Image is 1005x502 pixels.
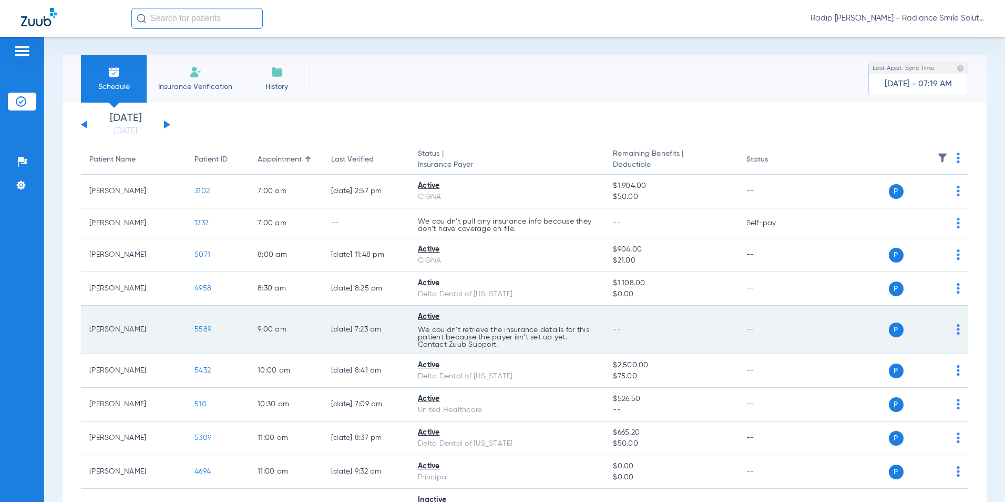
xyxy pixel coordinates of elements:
[418,394,596,405] div: Active
[323,175,409,208] td: [DATE] 2:57 PM
[889,323,904,337] span: P
[418,326,596,348] p: We couldn’t retrieve the insurance details for this patient because the payer isn’t set up yet. C...
[889,364,904,378] span: P
[957,153,960,163] img: group-dot-blue.svg
[613,394,729,405] span: $526.50
[323,455,409,489] td: [DATE] 9:32 AM
[613,180,729,192] span: $1,904.00
[194,154,228,165] div: Patient ID
[194,154,241,165] div: Patient ID
[418,278,596,289] div: Active
[418,360,596,371] div: Active
[957,218,960,228] img: group-dot-blue.svg
[258,154,302,165] div: Appointment
[81,208,186,238] td: [PERSON_NAME]
[81,388,186,421] td: [PERSON_NAME]
[418,192,596,203] div: CIGNA
[108,66,120,78] img: Schedule
[89,154,178,165] div: Patient Name
[194,251,210,258] span: 5071
[418,312,596,323] div: Active
[194,285,211,292] span: 4958
[89,82,139,92] span: Schedule
[613,326,621,333] span: --
[194,434,211,441] span: 5309
[738,272,809,306] td: --
[418,472,596,483] div: Principal
[613,289,729,300] span: $0.00
[889,184,904,199] span: P
[613,360,729,371] span: $2,500.00
[738,354,809,388] td: --
[937,153,948,163] img: filter.svg
[323,272,409,306] td: [DATE] 8:25 PM
[889,282,904,296] span: P
[189,66,202,78] img: Manual Insurance Verification
[889,431,904,446] span: P
[885,79,952,89] span: [DATE] - 07:19 AM
[194,367,211,374] span: 5432
[613,405,729,416] span: --
[81,354,186,388] td: [PERSON_NAME]
[323,238,409,272] td: [DATE] 11:48 PM
[81,306,186,354] td: [PERSON_NAME]
[613,255,729,266] span: $21.00
[81,238,186,272] td: [PERSON_NAME]
[418,461,596,472] div: Active
[738,238,809,272] td: --
[249,421,323,455] td: 11:00 AM
[613,438,729,449] span: $50.00
[81,175,186,208] td: [PERSON_NAME]
[331,154,374,165] div: Last Verified
[952,451,1005,502] iframe: Chat Widget
[957,186,960,196] img: group-dot-blue.svg
[249,455,323,489] td: 11:00 AM
[613,192,729,203] span: $50.00
[249,306,323,354] td: 9:00 AM
[249,175,323,208] td: 7:00 AM
[613,371,729,382] span: $75.00
[81,272,186,306] td: [PERSON_NAME]
[613,278,729,289] span: $1,108.00
[409,145,604,175] th: Status |
[738,145,809,175] th: Status
[323,388,409,421] td: [DATE] 7:09 AM
[957,399,960,409] img: group-dot-blue.svg
[418,371,596,382] div: Delta Dental of [US_STATE]
[613,472,729,483] span: $0.00
[155,82,236,92] span: Insurance Verification
[738,388,809,421] td: --
[957,433,960,443] img: group-dot-blue.svg
[418,159,596,170] span: Insurance Payer
[418,405,596,416] div: United Healthcare
[323,421,409,455] td: [DATE] 8:37 PM
[258,154,314,165] div: Appointment
[957,249,960,260] img: group-dot-blue.svg
[418,289,596,300] div: Delta Dental of [US_STATE]
[613,219,621,227] span: --
[418,244,596,255] div: Active
[131,8,263,29] input: Search for patients
[613,427,729,438] span: $665.20
[249,208,323,238] td: 7:00 AM
[889,465,904,479] span: P
[194,219,209,227] span: 1737
[194,400,207,408] span: 510
[418,255,596,266] div: CIGNA
[249,272,323,306] td: 8:30 AM
[738,208,809,238] td: Self-pay
[249,354,323,388] td: 10:00 AM
[331,154,401,165] div: Last Verified
[81,455,186,489] td: [PERSON_NAME]
[249,388,323,421] td: 10:30 AM
[957,365,960,376] img: group-dot-blue.svg
[738,306,809,354] td: --
[94,126,157,136] a: [DATE]
[194,468,211,475] span: 4694
[418,438,596,449] div: Delta Dental of [US_STATE]
[889,397,904,412] span: P
[738,421,809,455] td: --
[957,324,960,335] img: group-dot-blue.svg
[889,248,904,263] span: P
